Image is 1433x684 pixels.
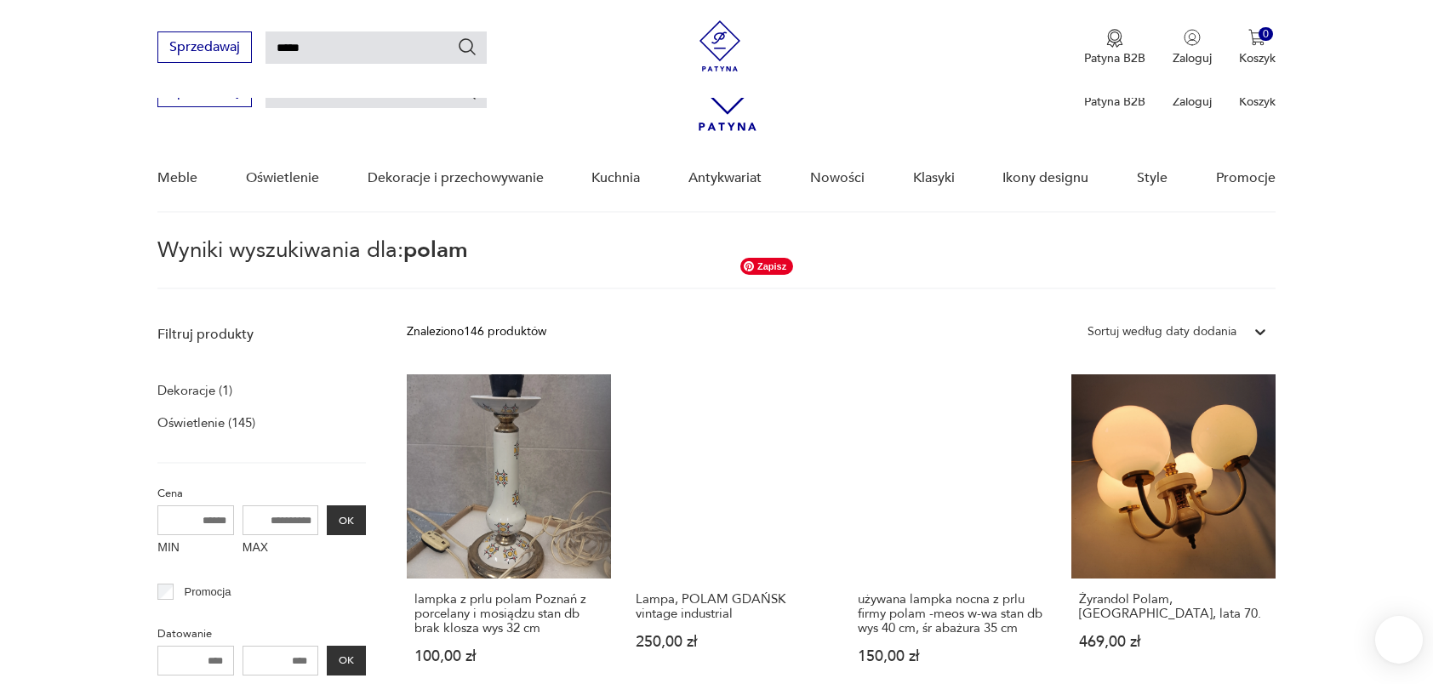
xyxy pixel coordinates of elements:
a: Promocje [1216,145,1276,211]
p: Datowanie [157,624,366,643]
label: MAX [243,535,319,562]
a: Sprzedawaj [157,43,252,54]
p: 150,00 zł [858,649,1047,664]
p: Wyniki wyszukiwania dla: [157,240,1276,289]
button: 0Koszyk [1239,29,1276,66]
a: Oświetlenie [246,145,319,211]
p: Koszyk [1239,50,1276,66]
button: OK [327,646,366,675]
p: Zaloguj [1173,50,1212,66]
span: Zapisz [740,258,793,275]
button: Sprzedawaj [157,31,252,63]
div: 0 [1259,27,1273,42]
a: Ikona medaluPatyna B2B [1084,29,1145,66]
p: Promocja [184,583,231,601]
button: OK [327,505,366,535]
p: Patyna B2B [1084,94,1145,110]
p: 250,00 zł [636,635,825,649]
button: Zaloguj [1173,29,1212,66]
a: Dekoracje i przechowywanie [368,145,544,211]
p: Zaloguj [1173,94,1212,110]
a: Kuchnia [591,145,640,211]
h3: używana lampka nocna z prlu firmy polam -meos w-wa stan db wys 40 cm, śr abażura 35 cm [858,592,1047,636]
p: Patyna B2B [1084,50,1145,66]
button: Patyna B2B [1084,29,1145,66]
p: 469,00 zł [1079,635,1268,649]
a: Ikony designu [1002,145,1088,211]
img: Ikona medalu [1106,29,1123,48]
div: Znaleziono 146 produktów [407,322,546,341]
h3: Lampa, POLAM GDAŃSK vintage industrial [636,592,825,621]
a: Antykwariat [688,145,762,211]
a: Style [1137,145,1168,211]
p: Cena [157,484,366,503]
p: 100,00 zł [414,649,603,664]
p: Koszyk [1239,94,1276,110]
button: Szukaj [457,37,477,57]
a: Oświetlenie (145) [157,411,255,435]
a: Sprzedawaj [157,87,252,99]
img: Patyna - sklep z meblami i dekoracjami vintage [694,20,745,71]
img: Ikonka użytkownika [1184,29,1201,46]
a: Dekoracje (1) [157,379,232,402]
a: Meble [157,145,197,211]
span: polam [403,235,468,265]
a: Nowości [810,145,865,211]
h3: lampka z prlu polam Poznań z porcelany i mosiądzu stan db brak klosza wys 32 cm [414,592,603,636]
iframe: Smartsupp widget button [1375,616,1423,664]
p: Filtruj produkty [157,325,366,344]
div: Sortuj według daty dodania [1088,322,1236,341]
h3: Żyrandol Polam, [GEOGRAPHIC_DATA], lata 70. [1079,592,1268,621]
img: Ikona koszyka [1248,29,1265,46]
a: Klasyki [913,145,955,211]
label: MIN [157,535,234,562]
